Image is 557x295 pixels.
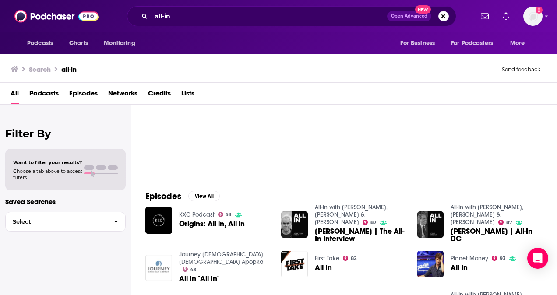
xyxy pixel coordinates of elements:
[98,35,146,52] button: open menu
[394,35,446,52] button: open menu
[451,228,543,242] a: Scott Bessent | All-In DC
[183,267,197,272] a: 43
[351,256,356,260] span: 82
[179,220,245,228] a: Origins: All in, All in
[11,86,19,104] a: All
[506,221,512,225] span: 87
[510,37,525,49] span: More
[238,84,323,169] a: 80
[315,264,332,271] a: All In
[14,8,99,25] img: Podchaser - Follow, Share and Rate Podcasts
[326,84,411,169] a: 70
[523,7,543,26] button: Show profile menu
[417,211,444,238] img: Scott Bessent | All-In DC
[527,248,548,269] div: Open Intercom Messenger
[500,256,506,260] span: 93
[179,211,215,218] a: KXC Podcast
[315,204,388,226] a: All-In with Chamath, Jason, Sacks & Friedberg
[445,35,506,52] button: open menu
[536,7,543,14] svg: Add a profile image
[499,9,513,24] a: Show notifications dropdown
[477,9,492,24] a: Show notifications dropdown
[370,221,377,225] span: 87
[69,86,98,104] a: Episodes
[5,212,126,232] button: Select
[523,7,543,26] img: User Profile
[363,220,377,225] a: 87
[104,37,135,49] span: Monitoring
[21,35,64,52] button: open menu
[523,7,543,26] span: Logged in as Morgan16
[315,228,407,242] span: [PERSON_NAME] | The All-In Interview
[391,14,427,18] span: Open Advanced
[179,275,219,282] a: All In "All In"
[145,191,220,202] a: EpisodesView All
[179,251,264,266] a: Journey Christian Church Apopka
[188,191,220,201] button: View All
[29,86,59,104] a: Podcasts
[108,86,137,104] a: Networks
[6,219,107,225] span: Select
[281,211,308,238] img: Jonathan Haidt | The All-In Interview
[13,159,82,165] span: Want to filter your results?
[417,251,444,277] img: All In
[69,37,88,49] span: Charts
[451,37,493,49] span: For Podcasters
[148,86,171,104] a: Credits
[181,86,194,104] a: Lists
[499,66,543,73] button: Send feedback
[504,35,536,52] button: open menu
[29,65,51,74] h3: Search
[415,84,500,169] a: 53
[315,228,407,242] a: Jonathan Haidt | The All-In Interview
[451,204,523,226] a: All-In with Chamath, Jason, Sacks & Friedberg
[151,9,387,23] input: Search podcasts, credits, & more...
[451,264,468,271] a: All In
[145,191,181,202] h2: Episodes
[451,228,543,242] span: [PERSON_NAME] | All-In DC
[400,37,435,49] span: For Business
[281,251,308,277] img: All In
[127,6,456,26] div: Search podcasts, credits, & more...
[226,213,232,217] span: 53
[498,220,512,225] a: 87
[5,127,126,140] h2: Filter By
[415,5,431,14] span: New
[27,37,53,49] span: Podcasts
[13,168,82,180] span: Choose a tab above to access filters.
[315,255,339,262] a: First Take
[451,255,488,262] a: Planet Money
[387,11,431,21] button: Open AdvancedNew
[492,256,506,261] a: 93
[61,65,77,74] h3: all-in
[145,255,172,281] img: All In "All In"
[150,84,235,169] a: 85
[343,256,356,261] a: 82
[218,212,232,217] a: 53
[5,197,126,206] p: Saved Searches
[145,207,172,234] img: Origins: All in, All in
[190,268,197,272] span: 43
[63,35,93,52] a: Charts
